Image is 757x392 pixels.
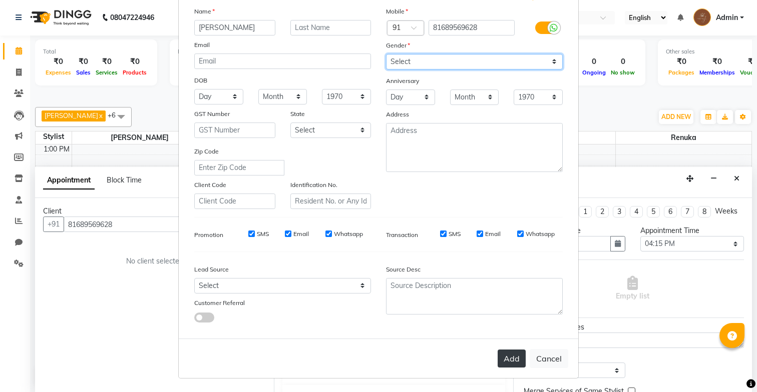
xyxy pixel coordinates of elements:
label: Customer Referral [194,298,245,307]
input: Resident No. or Any Id [290,193,371,209]
label: Whatsapp [334,229,363,238]
label: DOB [194,76,207,85]
label: State [290,109,305,118]
button: Add [498,349,526,367]
label: Anniversary [386,76,419,85]
input: Last Name [290,20,371,35]
label: SMS [257,229,269,238]
label: Client Code [194,180,226,189]
input: Client Code [194,193,275,209]
input: GST Number [194,122,275,138]
label: Email [293,229,309,238]
label: Lead Source [194,265,229,274]
label: Mobile [386,7,408,16]
label: Promotion [194,230,223,239]
input: First Name [194,20,275,35]
label: Identification No. [290,180,337,189]
label: Transaction [386,230,418,239]
label: Email [194,40,210,49]
input: Enter Zip Code [194,160,284,175]
label: Whatsapp [526,229,555,238]
label: Source Desc [386,265,421,274]
label: Name [194,7,215,16]
label: Address [386,110,409,119]
label: Email [485,229,501,238]
button: Cancel [530,349,568,368]
label: GST Number [194,109,230,118]
input: Email [194,53,371,69]
label: SMS [449,229,461,238]
input: Mobile [429,20,515,35]
label: Gender [386,41,410,50]
label: Zip Code [194,147,219,156]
